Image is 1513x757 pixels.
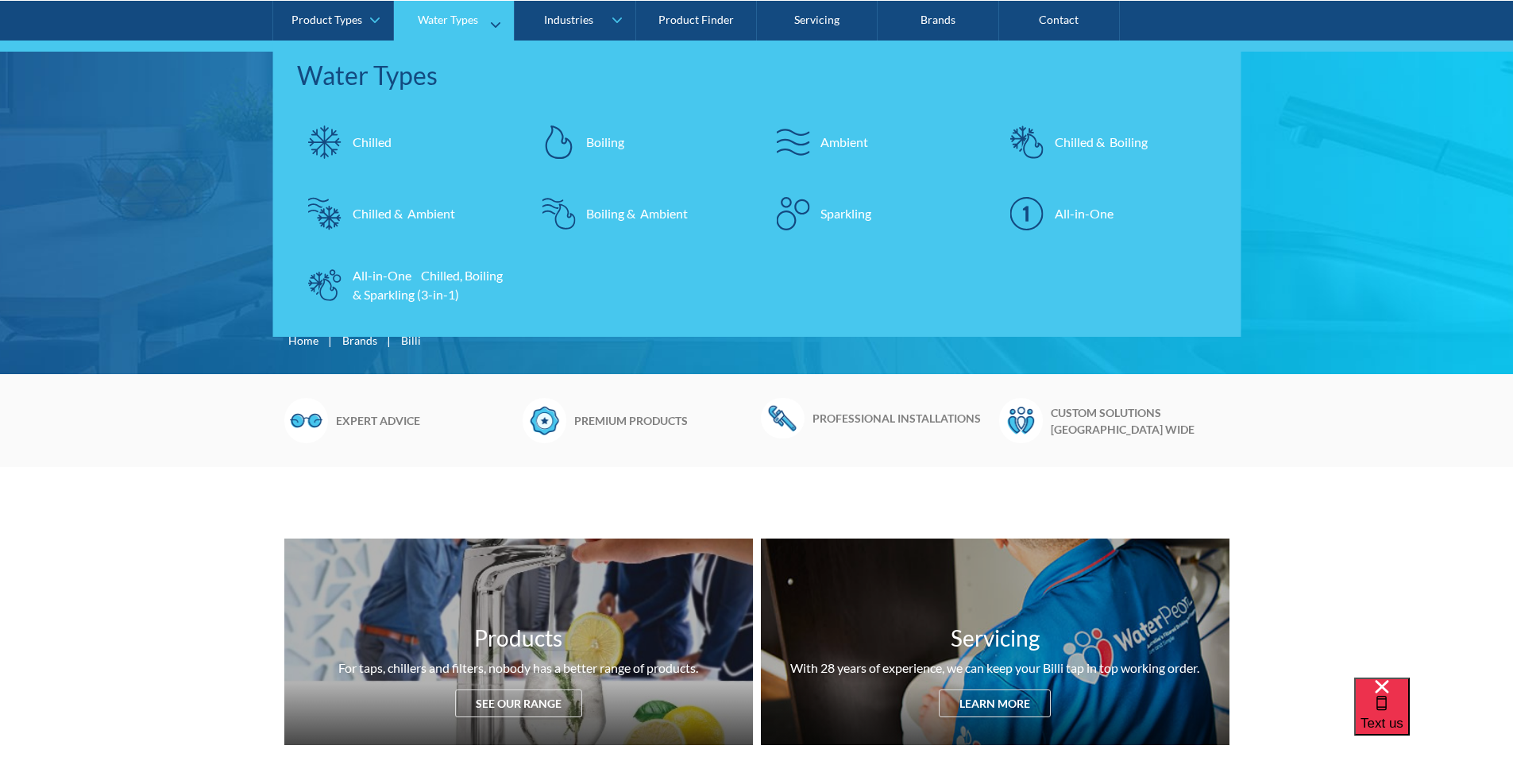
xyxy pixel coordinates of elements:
a: Ambient [765,114,983,169]
a: Boiling [531,114,749,169]
a: ServicingWith 28 years of experience, we can keep your Billi tap in top working order.Learn more [761,539,1229,745]
div: All-in-One Chilled, Boiling & Sparkling (3-in-1) [353,265,508,303]
a: Chilled & Boiling [999,114,1218,169]
div: Billi [401,332,421,349]
img: Waterpeople Symbol [999,398,1043,442]
h3: Products [474,621,562,655]
a: Brands [342,332,377,349]
div: All-in-One [1055,203,1114,222]
div: Industries [544,13,593,26]
div: | [326,330,334,350]
div: Product Types [291,13,362,26]
img: Wrench [761,398,805,438]
div: Water Types [418,13,478,26]
div: Sparkling [820,203,871,222]
div: Chilled [353,132,392,151]
a: Boiling & Ambient [531,185,749,241]
a: Chilled & Ambient [297,185,515,241]
a: Home [288,332,318,349]
a: ProductsFor taps, chillers and filters, nobody has a better range of products.See our range [284,539,753,745]
div: Boiling [586,132,624,151]
h6: Professional installations [812,410,991,427]
a: All-in-One Chilled, Boiling & Sparkling (3-in-1) [297,257,515,312]
h6: Custom solutions [GEOGRAPHIC_DATA] wide [1051,404,1229,438]
div: Chilled & Ambient [353,203,455,222]
div: Water Types [297,56,1218,94]
img: Glasses [284,398,328,442]
div: Learn more [939,689,1051,717]
iframe: podium webchat widget bubble [1354,678,1513,757]
nav: Water Types [273,40,1241,336]
div: Ambient [820,132,868,151]
a: Chilled [297,114,515,169]
div: See our range [455,689,582,717]
div: Boiling & Ambient [586,203,688,222]
a: Sparkling [765,185,983,241]
div: | [385,330,393,350]
h6: Expert advice [336,412,515,429]
a: All-in-One [999,185,1218,241]
div: With 28 years of experience, we can keep your Billi tap in top working order. [790,659,1199,678]
img: Badge [523,398,566,442]
h3: Servicing [951,621,1040,655]
div: For taps, chillers and filters, nobody has a better range of products. [338,659,698,678]
h6: Premium products [574,412,753,429]
div: Chilled & Boiling [1055,132,1148,151]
